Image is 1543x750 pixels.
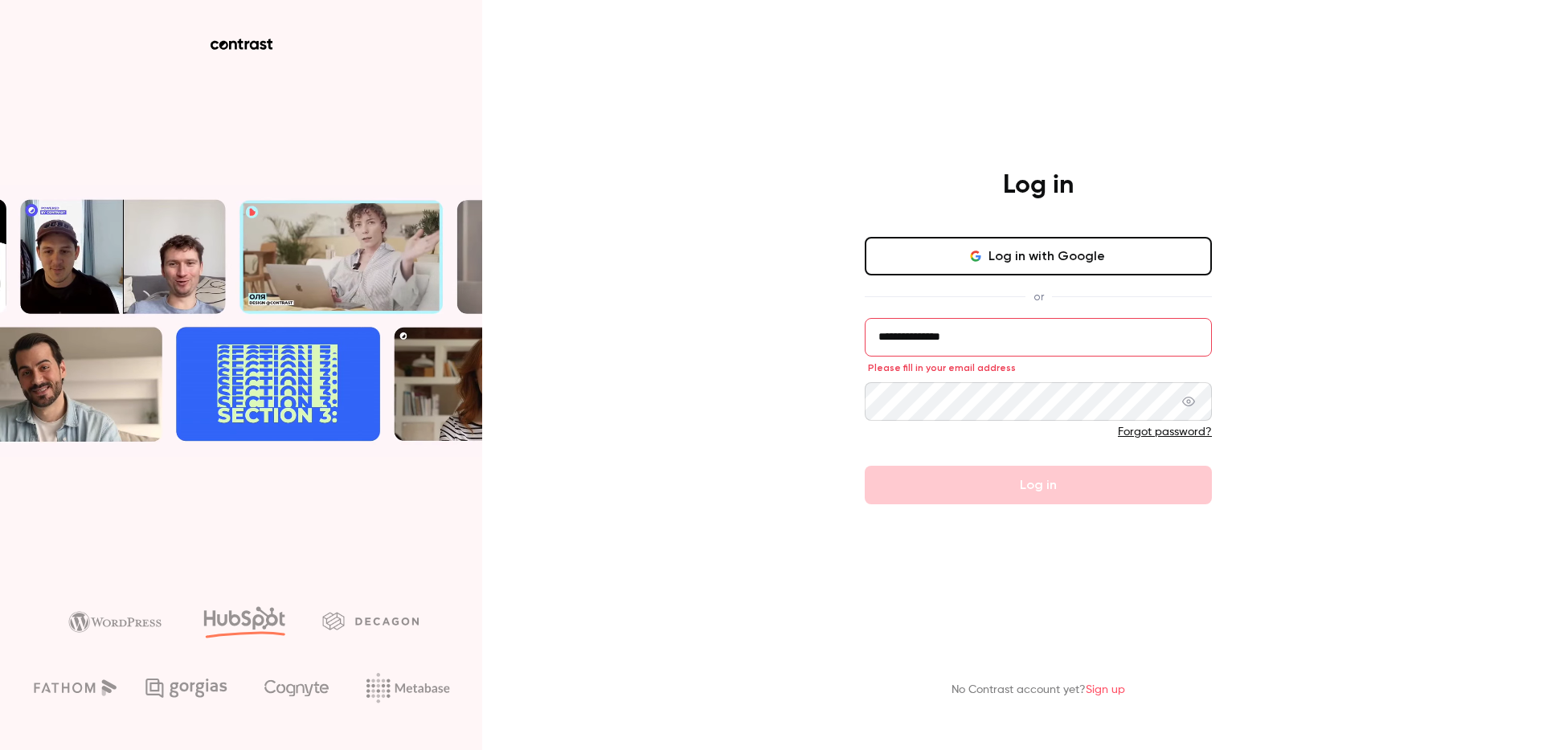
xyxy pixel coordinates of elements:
[952,682,1125,699] p: No Contrast account yet?
[865,237,1212,275] button: Log in with Google
[1086,684,1125,695] a: Sign up
[322,612,419,630] img: decagon
[868,361,1016,374] span: Please fill in your email address
[1118,426,1212,438] a: Forgot password?
[1003,169,1074,202] h4: Log in
[1025,288,1052,305] span: or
